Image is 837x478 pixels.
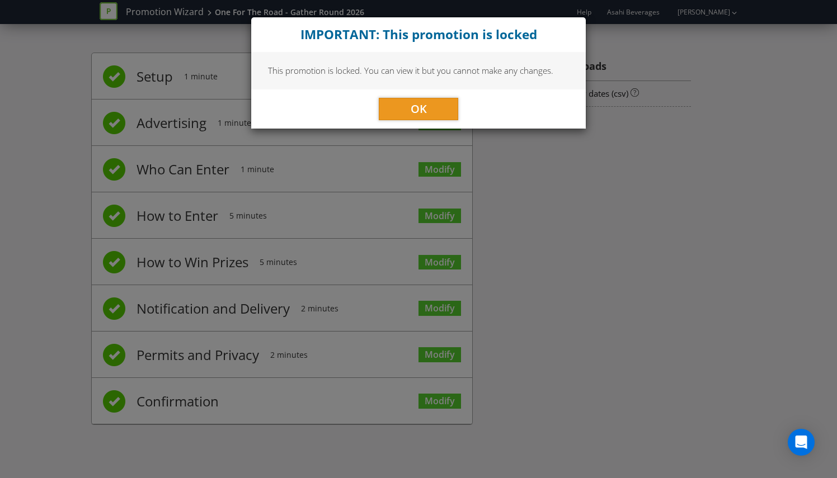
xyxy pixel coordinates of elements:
[251,17,586,52] div: Close
[379,98,458,120] button: OK
[300,26,537,43] strong: IMPORTANT: This promotion is locked
[788,429,815,456] div: Open Intercom Messenger
[251,52,586,89] div: This promotion is locked. You can view it but you cannot make any changes.
[411,101,427,116] span: OK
